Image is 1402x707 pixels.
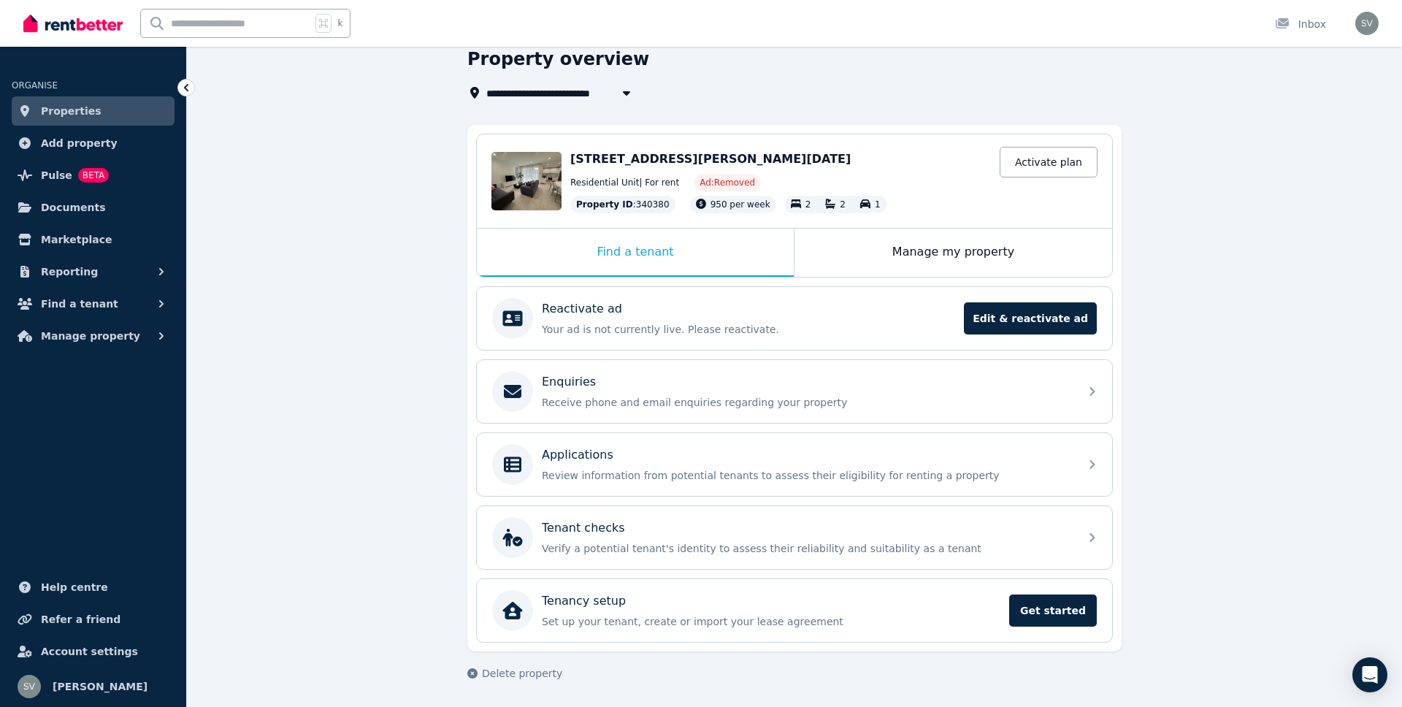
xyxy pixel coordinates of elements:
[12,289,175,318] button: Find a tenant
[542,373,596,391] p: Enquiries
[41,102,101,120] span: Properties
[576,199,633,210] span: Property ID
[23,12,123,34] img: RentBetter
[542,468,1070,483] p: Review information from potential tenants to assess their eligibility for renting a property
[12,257,175,286] button: Reporting
[41,578,108,596] span: Help centre
[41,134,118,152] span: Add property
[542,300,622,318] p: Reactivate ad
[12,96,175,126] a: Properties
[12,80,58,91] span: ORGANISE
[53,678,148,695] span: [PERSON_NAME]
[41,231,112,248] span: Marketplace
[1009,595,1097,627] span: Get started
[12,225,175,254] a: Marketplace
[477,579,1112,642] a: Tenancy setupSet up your tenant, create or import your lease agreementGet started
[700,177,755,188] span: Ad: Removed
[542,519,625,537] p: Tenant checks
[12,161,175,190] a: PulseBETA
[12,573,175,602] a: Help centre
[41,295,118,313] span: Find a tenant
[542,541,1070,556] p: Verify a potential tenant's identity to assess their reliability and suitability as a tenant
[1275,17,1326,31] div: Inbox
[41,167,72,184] span: Pulse
[570,196,675,213] div: : 340380
[477,506,1112,569] a: Tenant checksVerify a potential tenant's identity to assess their reliability and suitability as ...
[710,199,770,210] span: 950 per week
[41,611,120,628] span: Refer a friend
[477,287,1112,350] a: Reactivate adYour ad is not currently live. Please reactivate.Edit & reactivate ad
[12,193,175,222] a: Documents
[41,199,106,216] span: Documents
[1355,12,1379,35] img: Shayli Varasteh Moradi
[542,446,613,464] p: Applications
[542,322,955,337] p: Your ad is not currently live. Please reactivate.
[12,637,175,666] a: Account settings
[41,263,98,280] span: Reporting
[12,129,175,158] a: Add property
[482,666,562,681] span: Delete property
[840,199,846,210] span: 2
[477,360,1112,423] a: EnquiriesReceive phone and email enquiries regarding your property
[18,675,41,698] img: Shayli Varasteh Moradi
[477,229,794,277] div: Find a tenant
[542,395,1070,410] p: Receive phone and email enquiries regarding your property
[477,433,1112,496] a: ApplicationsReview information from potential tenants to assess their eligibility for renting a p...
[570,177,679,188] span: Residential Unit | For rent
[1000,147,1098,177] a: Activate plan
[78,168,109,183] span: BETA
[1352,657,1387,692] div: Open Intercom Messenger
[542,614,1000,629] p: Set up your tenant, create or import your lease agreement
[12,321,175,351] button: Manage property
[467,666,562,681] button: Delete property
[467,47,649,71] h1: Property overview
[570,152,851,166] span: [STREET_ADDRESS][PERSON_NAME][DATE]
[805,199,811,210] span: 2
[542,592,626,610] p: Tenancy setup
[41,327,140,345] span: Manage property
[12,605,175,634] a: Refer a friend
[41,643,138,660] span: Account settings
[964,302,1097,335] span: Edit & reactivate ad
[794,229,1112,277] div: Manage my property
[875,199,881,210] span: 1
[337,18,342,29] span: k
